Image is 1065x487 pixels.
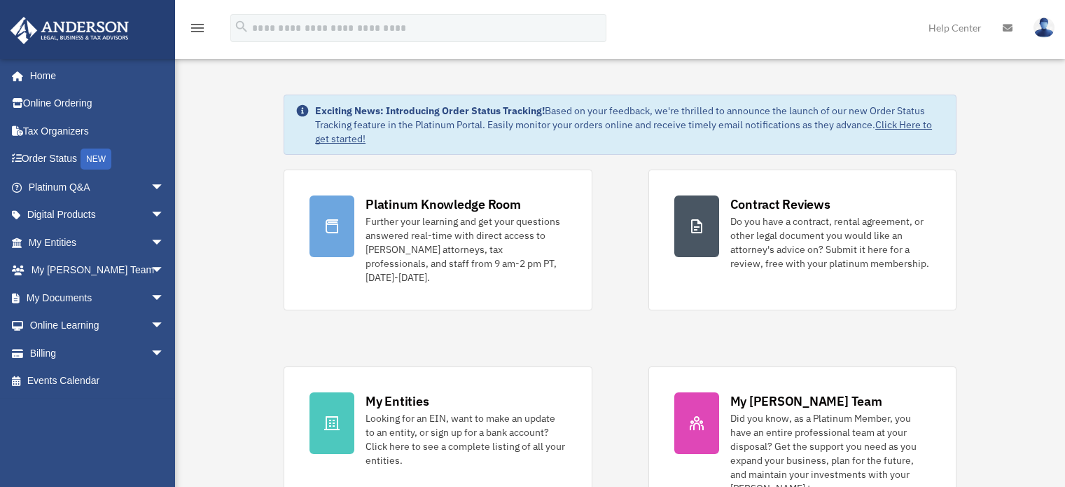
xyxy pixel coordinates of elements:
[189,20,206,36] i: menu
[10,201,186,229] a: Digital Productsarrow_drop_down
[1033,18,1054,38] img: User Pic
[366,214,566,284] div: Further your learning and get your questions answered real-time with direct access to [PERSON_NAM...
[366,392,429,410] div: My Entities
[315,118,932,145] a: Click Here to get started!
[6,17,133,44] img: Anderson Advisors Platinum Portal
[730,392,882,410] div: My [PERSON_NAME] Team
[10,145,186,174] a: Order StatusNEW
[315,104,545,117] strong: Exciting News: Introducing Order Status Tracking!
[284,170,592,310] a: Platinum Knowledge Room Further your learning and get your questions answered real-time with dire...
[10,228,186,256] a: My Entitiesarrow_drop_down
[151,173,179,202] span: arrow_drop_down
[10,284,186,312] a: My Documentsarrow_drop_down
[151,339,179,368] span: arrow_drop_down
[366,411,566,467] div: Looking for an EIN, want to make an update to an entity, or sign up for a bank account? Click her...
[151,312,179,341] span: arrow_drop_down
[10,312,186,340] a: Online Learningarrow_drop_down
[81,149,111,170] div: NEW
[10,62,179,90] a: Home
[366,196,521,213] div: Platinum Knowledge Room
[10,173,186,201] a: Platinum Q&Aarrow_drop_down
[10,256,186,284] a: My [PERSON_NAME] Teamarrow_drop_down
[151,228,179,257] span: arrow_drop_down
[730,214,931,270] div: Do you have a contract, rental agreement, or other legal document you would like an attorney's ad...
[315,104,945,146] div: Based on your feedback, we're thrilled to announce the launch of our new Order Status Tracking fe...
[10,367,186,395] a: Events Calendar
[10,90,186,118] a: Online Ordering
[151,284,179,313] span: arrow_drop_down
[234,19,249,34] i: search
[151,201,179,230] span: arrow_drop_down
[189,25,206,36] a: menu
[10,117,186,145] a: Tax Organizers
[730,196,830,213] div: Contract Reviews
[648,170,956,310] a: Contract Reviews Do you have a contract, rental agreement, or other legal document you would like...
[151,256,179,285] span: arrow_drop_down
[10,339,186,367] a: Billingarrow_drop_down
